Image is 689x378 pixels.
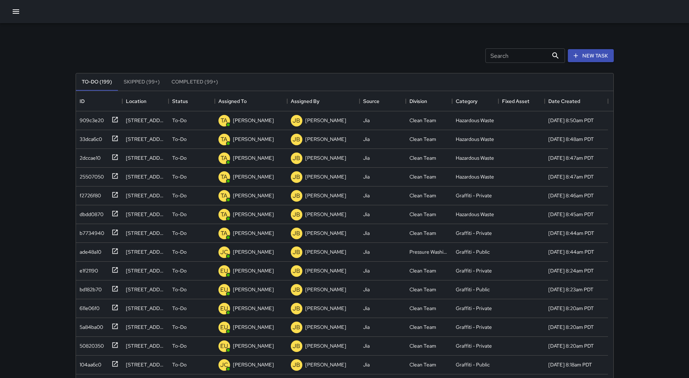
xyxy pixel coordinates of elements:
[456,117,494,124] div: Hazardous Waste
[409,91,427,111] div: Division
[220,304,228,313] p: EU
[220,248,228,257] p: JC
[568,49,614,63] button: New Task
[293,210,300,219] p: JB
[363,229,370,237] div: Jia
[126,286,165,293] div: 1003 Market Street
[409,248,448,255] div: Pressure Washing
[548,323,594,331] div: 9/14/2025, 8:20am PDT
[172,173,187,180] p: To-Do
[456,323,492,331] div: Graffiti - Private
[126,154,165,162] div: 1193 Market Street
[215,91,287,111] div: Assigned To
[548,192,594,199] div: 9/14/2025, 8:46am PDT
[548,229,594,237] div: 9/14/2025, 8:44am PDT
[363,342,370,349] div: Jia
[77,189,101,199] div: f2726f80
[502,91,529,111] div: Fixed Asset
[548,305,594,312] div: 9/14/2025, 8:20am PDT
[363,211,370,218] div: Jia
[409,361,436,368] div: Clean Team
[305,229,346,237] p: [PERSON_NAME]
[172,361,187,368] p: To-Do
[548,342,594,349] div: 9/14/2025, 8:20am PDT
[77,170,104,180] div: 25507050
[548,361,592,368] div: 9/14/2025, 8:18am PDT
[77,245,101,255] div: ade48a10
[363,117,370,124] div: Jia
[233,286,274,293] p: [PERSON_NAME]
[406,91,452,111] div: Division
[172,229,187,237] p: To-Do
[293,285,300,294] p: JB
[293,304,300,313] p: JB
[305,342,346,349] p: [PERSON_NAME]
[363,192,370,199] div: Jia
[126,267,165,274] div: 12 6th Street
[172,323,187,331] p: To-Do
[126,173,165,180] div: 1193 Market Street
[548,117,594,124] div: 9/14/2025, 8:50am PDT
[548,248,594,255] div: 9/14/2025, 8:44am PDT
[548,211,594,218] div: 9/14/2025, 8:45am PDT
[456,286,490,293] div: Graffiti - Public
[305,361,346,368] p: [PERSON_NAME]
[409,267,436,274] div: Clean Team
[172,117,187,124] p: To-Do
[172,286,187,293] p: To-Do
[498,91,545,111] div: Fixed Asset
[218,91,247,111] div: Assigned To
[363,248,370,255] div: Jia
[221,173,227,181] p: TA
[452,91,498,111] div: Category
[548,267,594,274] div: 9/14/2025, 8:24am PDT
[126,211,165,218] div: 1133 Market Street
[233,229,274,237] p: [PERSON_NAME]
[363,267,370,274] div: Jia
[293,116,300,125] p: JB
[293,323,300,332] p: JB
[548,173,594,180] div: 9/14/2025, 8:47am PDT
[126,229,165,237] div: 1101 Market Street
[77,114,104,124] div: 909c3e20
[77,283,102,293] div: bd182b70
[233,211,274,218] p: [PERSON_NAME]
[77,151,101,162] div: 2dccae10
[233,361,274,368] p: [PERSON_NAME]
[305,267,346,274] p: [PERSON_NAME]
[221,116,227,125] p: TA
[456,229,492,237] div: Graffiti - Private
[77,208,103,218] div: dbdd0870
[409,305,436,312] div: Clean Team
[291,91,319,111] div: Assigned By
[548,91,580,111] div: Date Created
[363,305,370,312] div: Jia
[172,91,188,111] div: Status
[233,323,274,331] p: [PERSON_NAME]
[233,192,274,199] p: [PERSON_NAME]
[305,173,346,180] p: [PERSON_NAME]
[293,229,300,238] p: JB
[293,135,300,144] p: JB
[363,323,370,331] div: Jia
[76,73,118,91] button: To-Do (199)
[221,210,227,219] p: TA
[456,91,477,111] div: Category
[409,117,436,124] div: Clean Team
[360,91,406,111] div: Source
[456,248,490,255] div: Graffiti - Public
[220,285,228,294] p: EU
[409,136,436,143] div: Clean Team
[233,342,274,349] p: [PERSON_NAME]
[220,342,228,351] p: EU
[169,91,215,111] div: Status
[305,248,346,255] p: [PERSON_NAME]
[305,286,346,293] p: [PERSON_NAME]
[77,321,103,331] div: 5a84ba00
[293,154,300,163] p: JB
[409,286,436,293] div: Clean Team
[80,91,85,111] div: ID
[126,361,165,368] div: 1105 Market Street
[166,73,224,91] button: Completed (99+)
[172,305,187,312] p: To-Do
